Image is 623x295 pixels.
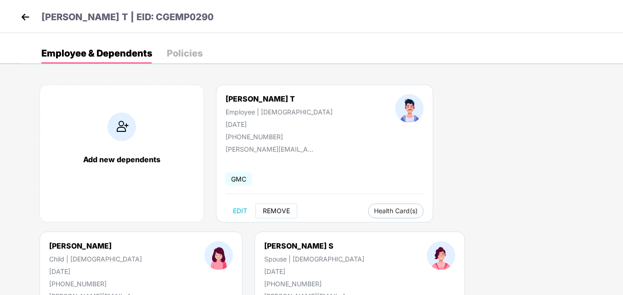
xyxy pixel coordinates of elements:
[395,94,424,123] img: profileImage
[368,204,424,218] button: Health Card(s)
[204,241,233,270] img: profileImage
[374,209,418,213] span: Health Card(s)
[226,94,333,103] div: [PERSON_NAME] T
[49,267,142,275] div: [DATE]
[255,204,297,218] button: REMOVE
[233,207,247,215] span: EDIT
[264,241,364,250] div: [PERSON_NAME] S
[226,204,255,218] button: EDIT
[226,172,252,186] span: GMC
[427,241,455,270] img: profileImage
[18,10,32,24] img: back
[41,49,152,58] div: Employee & Dependents
[226,133,333,141] div: [PHONE_NUMBER]
[264,255,364,263] div: Spouse | [DEMOGRAPHIC_DATA]
[226,108,333,116] div: Employee | [DEMOGRAPHIC_DATA]
[226,145,317,153] div: [PERSON_NAME][EMAIL_ADDRESS][DOMAIN_NAME]
[167,49,203,58] div: Policies
[49,241,142,250] div: [PERSON_NAME]
[49,155,194,164] div: Add new dependents
[108,113,136,141] img: addIcon
[49,255,142,263] div: Child | [DEMOGRAPHIC_DATA]
[264,280,364,288] div: [PHONE_NUMBER]
[226,120,333,128] div: [DATE]
[49,280,142,288] div: [PHONE_NUMBER]
[264,267,364,275] div: [DATE]
[263,207,290,215] span: REMOVE
[41,10,214,24] p: [PERSON_NAME] T | EID: CGEMP0290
